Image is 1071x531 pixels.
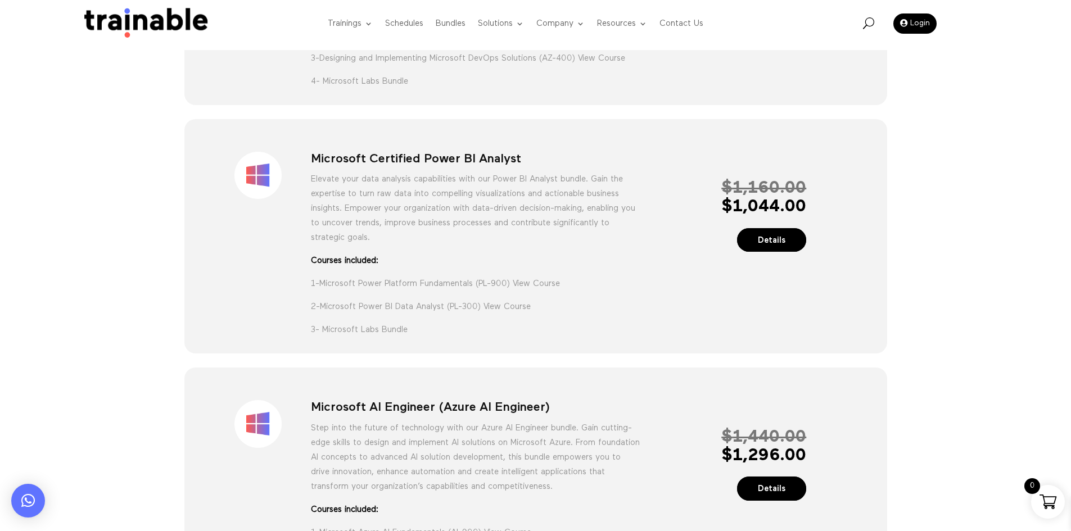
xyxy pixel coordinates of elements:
[311,152,641,172] h1: Microsoft Certified Power BI Analyst
[311,276,641,299] p: 1-
[721,447,806,464] span: 1,296.00
[311,74,641,89] p: 4- Microsoft Labs Bundle
[536,2,585,46] a: Company
[311,421,641,502] p: Step into the future of technology with our Azure AI Engineer bundle. Gain cutting-edge skills to...
[721,180,733,197] span: $
[893,13,937,34] a: Login
[1024,478,1040,494] span: 0
[659,2,703,46] a: Contact Us
[597,2,647,46] a: Resources
[721,429,733,446] span: $
[721,198,806,215] span: 1,044.00
[328,2,373,46] a: Trainings
[320,302,481,311] a: Microsoft Power BI Data Analyst (PL-300)
[385,2,423,46] a: Schedules
[737,228,807,252] a: Details
[311,172,641,253] p: Elevate your data analysis capabilities with our Power BI Analyst bundle. Gain the expertise to t...
[578,54,625,62] a: View Course
[311,400,641,420] h1: Microsoft AI Engineer (Azure AI Engineer)
[721,447,733,464] span: $
[311,299,641,323] p: 2-
[478,2,524,46] a: Solutions
[311,502,641,517] strong: Courses included:
[319,54,575,62] a: Designing and Implementing Microsoft DevOps Solutions (AZ-400)
[737,476,807,501] a: Details
[863,17,874,29] span: U
[311,323,641,337] p: 3- Microsoft Labs Bundle
[513,279,560,288] a: View Course
[721,180,806,197] span: 1,160.00
[319,279,510,288] a: Microsoft Power Platform Fundamentals (PL-900)
[483,302,531,311] a: View Course
[721,198,733,215] span: $
[311,253,641,268] strong: Courses included:
[436,2,466,46] a: Bundles
[311,51,641,74] p: 3-
[721,429,806,446] span: 1,440.00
